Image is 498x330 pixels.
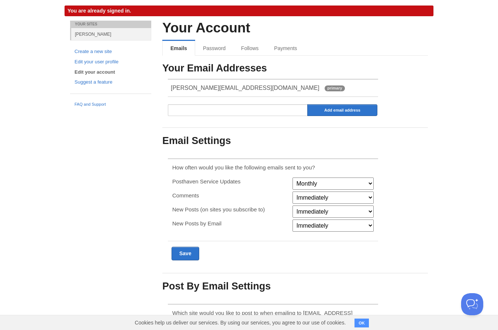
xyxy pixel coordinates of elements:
a: Create a new site [75,48,147,56]
h3: Email Settings [162,136,428,147]
input: Save [172,247,199,260]
a: Payments [266,41,305,56]
a: Suggest a feature [75,78,147,86]
iframe: Help Scout Beacon - Open [461,293,483,315]
span: Cookies help us deliver our services. By using our services, you agree to our use of cookies. [127,315,353,330]
p: Posthaven Service Updates [172,178,288,185]
h2: Your Account [162,21,428,36]
p: New Posts by Email [172,220,288,227]
button: OK [355,319,369,327]
p: Comments [172,192,288,199]
li: Your Sites [70,21,151,28]
a: Follows [234,41,266,56]
span: primary [325,85,345,91]
p: How often would you like the following emails sent to you? [172,164,374,171]
a: Password [195,41,233,56]
a: FAQ and Support [75,101,147,108]
div: You are already signed in. [65,6,433,16]
span: [PERSON_NAME][EMAIL_ADDRESS][DOMAIN_NAME] [171,85,319,91]
a: Emails [162,41,195,56]
a: Edit your user profile [75,58,147,66]
p: New Posts (on sites you subscribe to) [172,206,288,213]
h3: Your Email Addresses [162,63,428,74]
h3: Post By Email Settings [162,281,428,292]
a: [PERSON_NAME] [71,28,151,40]
a: Edit your account [75,69,147,76]
input: Add email address [307,104,377,116]
p: Which site would you like to post to when emailing to [EMAIL_ADDRESS][DOMAIN_NAME]? [172,309,374,324]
